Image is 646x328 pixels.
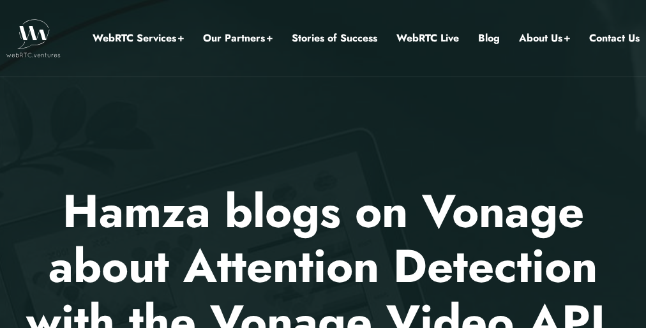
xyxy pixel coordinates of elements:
[589,30,640,47] a: Contact Us
[478,30,500,47] a: Blog
[203,30,273,47] a: Our Partners
[519,30,570,47] a: About Us
[93,30,184,47] a: WebRTC Services
[396,30,459,47] a: WebRTC Live
[292,30,377,47] a: Stories of Success
[6,19,61,57] img: WebRTC.ventures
